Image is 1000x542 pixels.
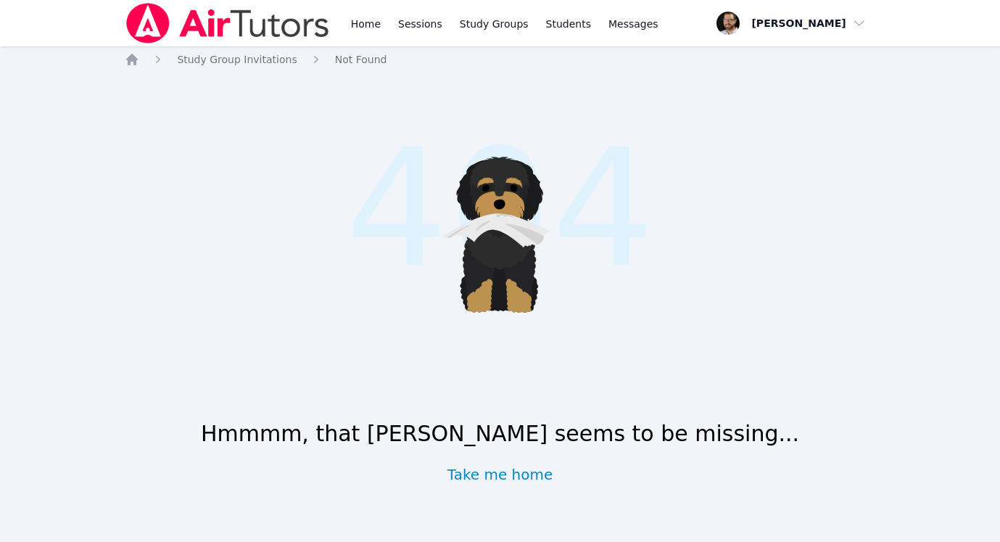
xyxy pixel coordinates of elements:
span: Messages [608,17,658,31]
nav: Breadcrumb [125,52,875,67]
span: Not Found [335,54,387,65]
a: Not Found [335,52,387,67]
span: Study Group Invitations [177,54,297,65]
a: Study Group Invitations [177,52,297,67]
img: Air Tutors [125,3,330,44]
h1: Hmmmm, that [PERSON_NAME] seems to be missing... [201,421,799,447]
a: Take me home [447,464,553,485]
span: 404 [345,88,656,332]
